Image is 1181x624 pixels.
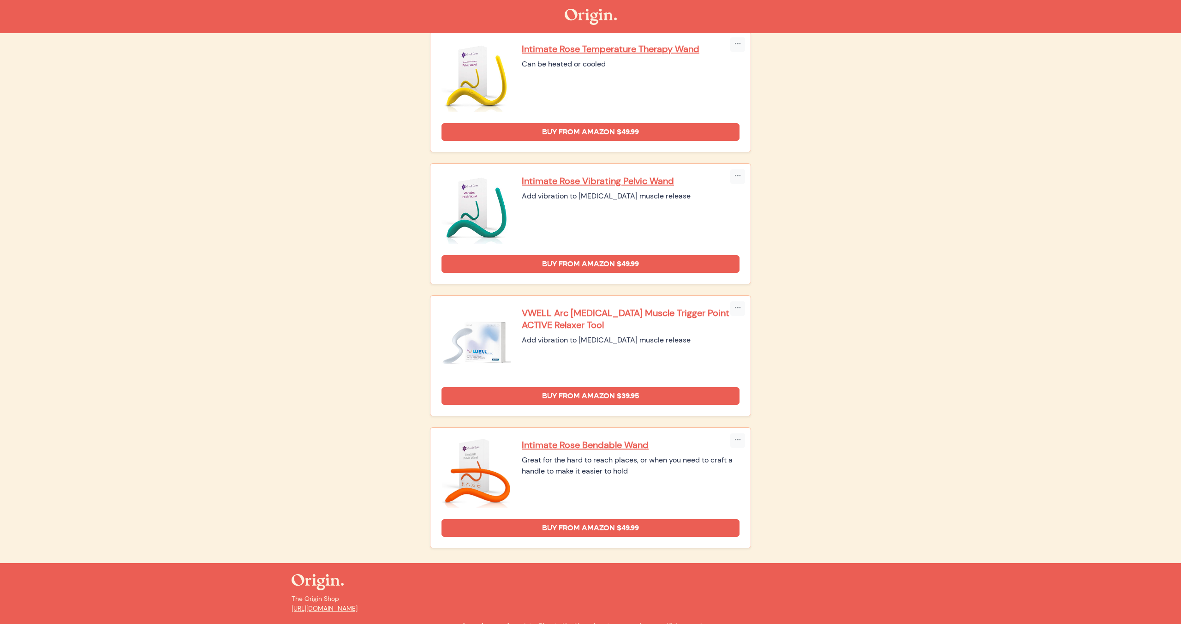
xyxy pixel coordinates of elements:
a: Buy from Amazon $49.99 [441,123,740,141]
a: Buy from Amazon $39.95 [441,387,740,405]
img: The Origin Shop [565,9,617,25]
a: Buy from Amazon $49.99 [441,255,740,273]
img: The Origin Shop [292,574,344,590]
img: Intimate Rose Vibrating Pelvic Wand [441,175,511,244]
div: Can be heated or cooled [522,59,740,70]
img: VWELL Arc Pelvic Floor Muscle Trigger Point ACTIVE Relaxer Tool [441,307,511,376]
img: Intimate Rose Temperature Therapy Wand [441,43,511,112]
a: Intimate Rose Vibrating Pelvic Wand [522,175,740,187]
div: Add vibration to [MEDICAL_DATA] muscle release [522,191,740,202]
p: The Origin Shop [292,594,889,613]
img: Intimate Rose Bendable Wand [441,439,511,508]
a: Intimate Rose Bendable Wand [522,439,740,451]
div: Great for the hard to reach places, or when you need to craft a handle to make it easier to hold [522,455,740,477]
a: Intimate Rose Temperature Therapy Wand [522,43,740,55]
a: VWELL Arc [MEDICAL_DATA] Muscle Trigger Point ACTIVE Relaxer Tool [522,307,740,331]
div: Add vibration to [MEDICAL_DATA] muscle release [522,335,740,346]
a: [URL][DOMAIN_NAME] [292,604,358,612]
a: Buy from Amazon $49.99 [441,519,740,537]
